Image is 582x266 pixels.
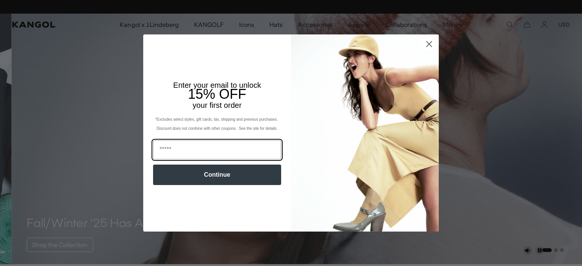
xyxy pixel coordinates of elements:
[291,34,439,231] img: 93be19ad-e773-4382-80b9-c9d740c9197f.jpeg
[422,37,436,51] button: Close dialog
[155,117,279,131] span: *Excludes select styles, gift cards, tax, shipping and previous purchases. Discount does not comb...
[173,81,261,89] span: Enter your email to unlock
[188,86,246,102] span: 15% OFF
[192,101,241,109] span: your first order
[153,140,281,159] input: Email
[153,165,281,185] button: Continue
